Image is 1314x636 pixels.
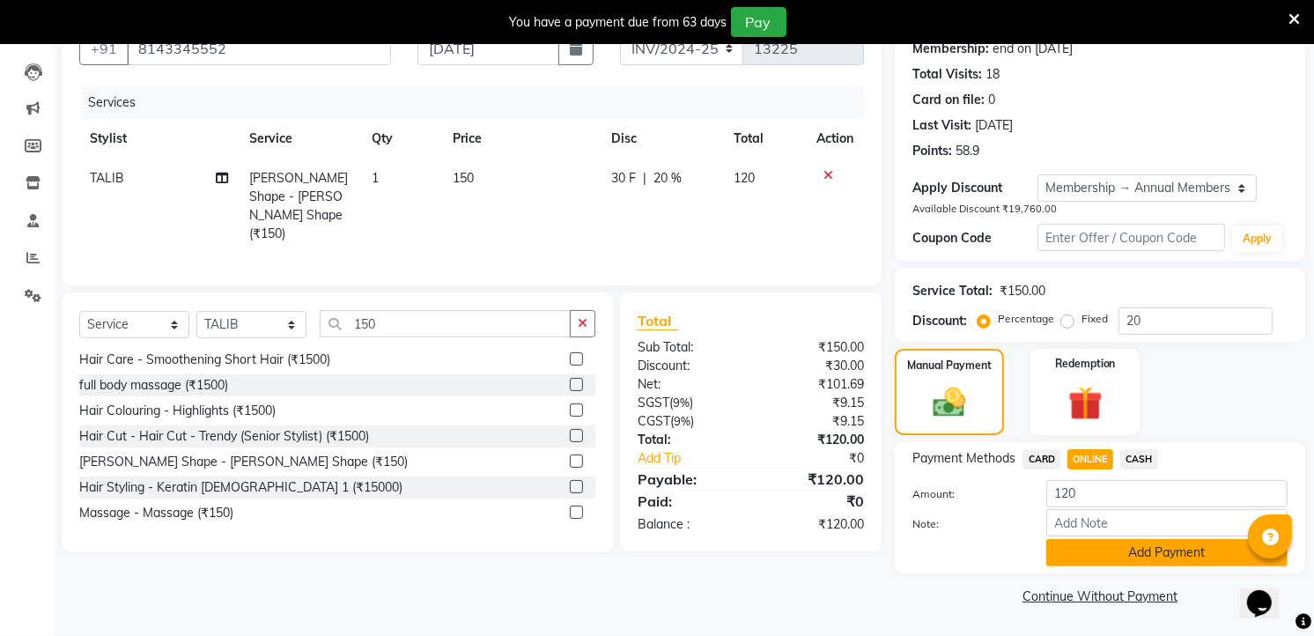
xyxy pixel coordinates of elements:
div: Service Total: [912,282,993,300]
span: 1 [372,170,379,186]
button: Apply [1232,226,1282,252]
div: Last Visit: [912,116,971,135]
span: SGST [638,395,669,410]
div: Payable: [624,469,751,490]
th: Disc [601,119,723,159]
span: CARD [1022,449,1060,470]
div: ₹0 [751,491,878,512]
div: [DATE] [975,116,1013,135]
div: Coupon Code [912,229,1037,248]
div: Apply Discount [912,179,1037,197]
span: [PERSON_NAME] Shape - [PERSON_NAME] Shape (₹150) [249,170,348,241]
input: Add Note [1046,509,1288,536]
div: Sub Total: [624,338,751,357]
span: ONLINE [1067,449,1113,470]
input: Search by Name/Mobile/Email/Code [127,32,391,65]
span: TALIB [90,170,124,186]
div: ₹150.00 [751,338,878,357]
div: ₹9.15 [751,412,878,431]
input: Enter Offer / Coupon Code [1037,224,1225,251]
th: Total [723,119,806,159]
div: Discount: [624,357,751,375]
label: Manual Payment [907,358,992,373]
th: Stylist [79,119,239,159]
div: ₹30.00 [751,357,878,375]
label: Note: [899,516,1033,532]
a: Add Tip [624,449,772,468]
span: 20 % [653,169,682,188]
div: ₹120.00 [751,515,878,534]
div: 58.9 [956,142,979,160]
input: Amount [1046,480,1288,507]
th: Price [442,119,601,159]
button: +91 [79,32,129,65]
div: Membership: [912,40,989,58]
div: Points: [912,142,952,160]
span: 9% [674,414,690,428]
span: CASH [1120,449,1158,470]
div: Discount: [912,312,967,330]
div: Total Visits: [912,65,982,84]
div: ₹9.15 [751,394,878,412]
img: _cash.svg [923,384,976,421]
div: Hair Styling - Keratin [DEMOGRAPHIC_DATA] 1 (₹15000) [79,478,402,497]
div: Card on file: [912,91,985,109]
label: Amount: [899,486,1033,502]
div: ( ) [624,412,751,431]
div: Net: [624,375,751,394]
label: Percentage [998,311,1054,327]
span: Payment Methods [912,449,1015,468]
div: Available Discount ₹19,760.00 [912,202,1288,217]
div: Massage - Massage (₹150) [79,504,233,522]
th: Action [806,119,864,159]
div: 18 [985,65,1000,84]
div: Hair Care - Smoothening Short Hair (₹1500) [79,351,330,369]
div: Paid: [624,491,751,512]
span: 150 [453,170,474,186]
span: Total [638,312,678,330]
div: Hair Cut - Hair Cut - Trendy (Senior Stylist) (₹1500) [79,427,369,446]
div: ₹120.00 [751,469,878,490]
div: [PERSON_NAME] Shape - [PERSON_NAME] Shape (₹150) [79,453,408,471]
button: Add Payment [1046,539,1288,566]
div: full body massage (₹1500) [79,376,228,395]
div: end on [DATE] [993,40,1073,58]
span: 30 F [611,169,636,188]
span: 120 [734,170,755,186]
img: _gift.svg [1058,382,1113,425]
div: ₹101.69 [751,375,878,394]
span: | [643,169,646,188]
span: 9% [673,396,690,410]
div: 0 [988,91,995,109]
div: Balance : [624,515,751,534]
div: ₹150.00 [1000,282,1045,300]
button: Pay [731,7,786,37]
div: ₹0 [772,449,878,468]
span: CGST [638,413,670,429]
th: Qty [361,119,443,159]
div: You have a payment due from 63 days [510,13,727,32]
input: Search or Scan [320,310,571,337]
div: ( ) [624,394,751,412]
div: ₹120.00 [751,431,878,449]
label: Fixed [1081,311,1108,327]
iframe: chat widget [1240,566,1296,618]
th: Service [239,119,361,159]
label: Redemption [1055,356,1116,372]
div: Hair Colouring - Highlights (₹1500) [79,402,276,420]
a: Continue Without Payment [898,588,1302,606]
div: Total: [624,431,751,449]
div: Services [81,86,877,119]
